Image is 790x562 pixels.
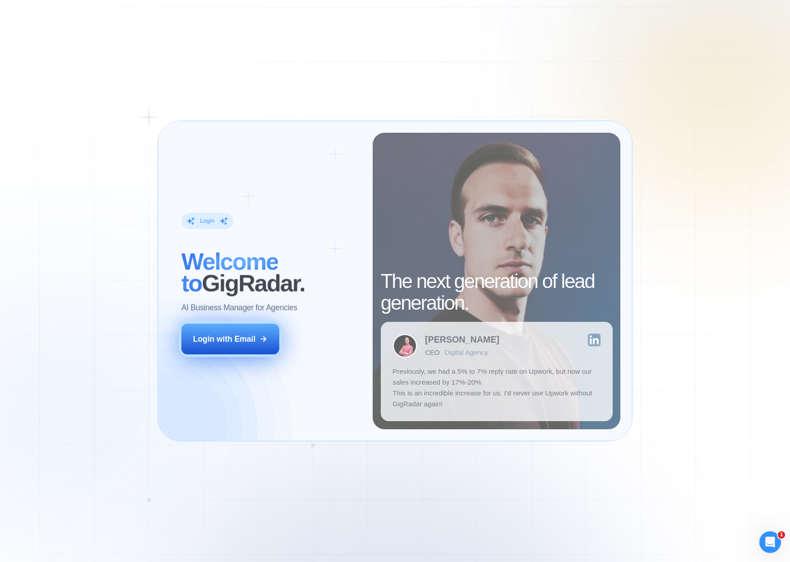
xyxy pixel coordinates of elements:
[425,348,439,357] div: CEO
[393,366,601,409] p: Previously, we had a 5% to 7% reply rate on Upwork, but now our sales increased by 17%-20%. This ...
[181,248,278,297] span: Welcome to
[181,324,279,354] button: Login with Email
[181,251,361,294] h2: ‍ GigRadar.
[381,270,613,314] h2: The next generation of lead generation.
[181,302,297,313] p: AI Business Manager for Agencies
[444,348,488,357] div: Digital Agency
[200,217,215,225] div: Login
[778,531,785,539] span: 1
[425,335,499,344] div: [PERSON_NAME]
[193,334,255,344] div: Login with Email
[759,531,781,553] iframe: Intercom live chat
